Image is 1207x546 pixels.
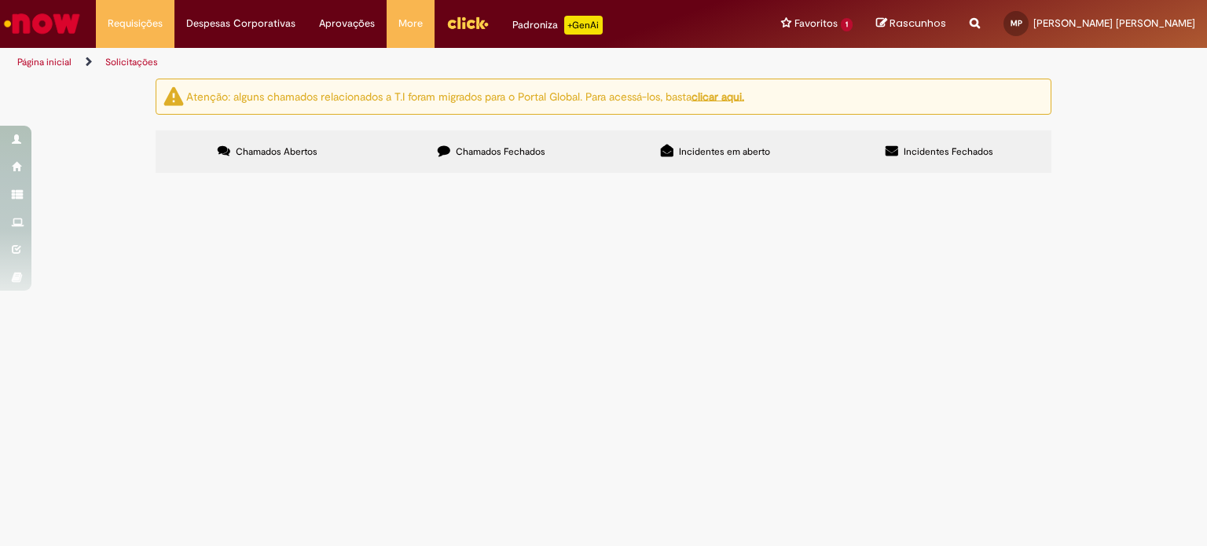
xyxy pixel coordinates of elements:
[186,89,744,103] ng-bind-html: Atenção: alguns chamados relacionados a T.I foram migrados para o Portal Global. Para acessá-los,...
[794,16,838,31] span: Favoritos
[108,16,163,31] span: Requisições
[105,56,158,68] a: Solicitações
[890,16,946,31] span: Rascunhos
[904,145,993,158] span: Incidentes Fechados
[236,145,317,158] span: Chamados Abertos
[1033,16,1195,30] span: [PERSON_NAME] [PERSON_NAME]
[319,16,375,31] span: Aprovações
[12,48,793,77] ul: Trilhas de página
[398,16,423,31] span: More
[186,16,295,31] span: Despesas Corporativas
[1011,18,1022,28] span: MP
[446,11,489,35] img: click_logo_yellow_360x200.png
[876,16,946,31] a: Rascunhos
[17,56,72,68] a: Página inicial
[564,16,603,35] p: +GenAi
[679,145,770,158] span: Incidentes em aberto
[692,89,744,103] a: clicar aqui.
[841,18,853,31] span: 1
[2,8,83,39] img: ServiceNow
[456,145,545,158] span: Chamados Fechados
[512,16,603,35] div: Padroniza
